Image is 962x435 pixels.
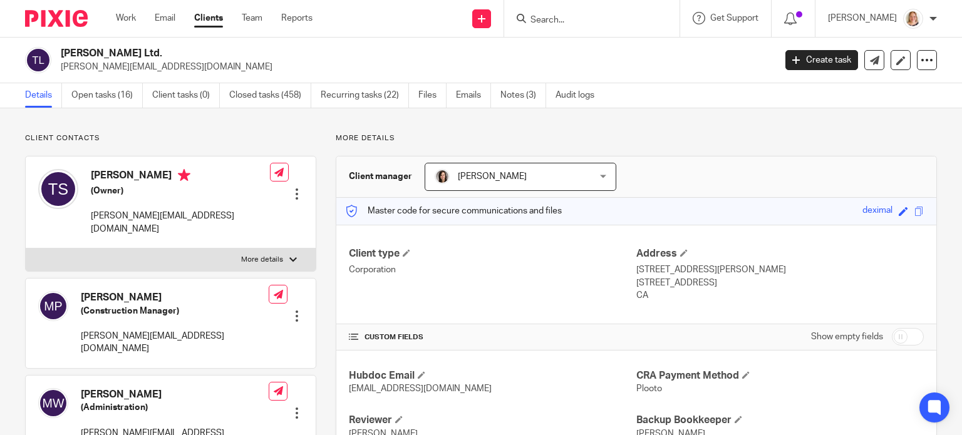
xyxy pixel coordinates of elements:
h4: Hubdoc Email [349,369,636,382]
h4: CRA Payment Method [636,369,924,382]
h5: (Administration) [81,401,269,414]
a: Details [25,83,62,108]
i: Primary [178,169,190,182]
p: [STREET_ADDRESS][PERSON_NAME] [636,264,924,276]
img: svg%3E [38,291,68,321]
a: Closed tasks (458) [229,83,311,108]
p: Master code for secure communications and files [346,205,562,217]
h5: (Owner) [91,185,270,197]
p: Corporation [349,264,636,276]
div: deximal [862,204,892,218]
p: More details [241,255,283,265]
img: Danielle%20photo.jpg [435,169,450,184]
span: [EMAIL_ADDRESS][DOMAIN_NAME] [349,384,492,393]
h4: [PERSON_NAME] [91,169,270,185]
p: [PERSON_NAME][EMAIL_ADDRESS][DOMAIN_NAME] [61,61,767,73]
img: Pixie [25,10,88,27]
a: Notes (3) [500,83,546,108]
h2: [PERSON_NAME] Ltd. [61,47,626,60]
label: Show empty fields [811,330,883,343]
a: Clients [194,12,223,24]
p: CA [636,289,924,302]
h4: [PERSON_NAME] [81,291,269,304]
h5: (Construction Manager) [81,305,269,317]
h4: [PERSON_NAME] [81,388,269,401]
img: Screenshot%202025-09-16%20114050.png [903,9,923,29]
a: Client tasks (0) [152,83,220,108]
a: Email [155,12,175,24]
a: Reports [281,12,313,24]
p: [PERSON_NAME][EMAIL_ADDRESS][DOMAIN_NAME] [81,330,269,356]
span: [PERSON_NAME] [458,172,527,181]
p: Client contacts [25,133,316,143]
h4: Address [636,247,924,260]
span: Plooto [636,384,662,393]
h4: Backup Bookkeeper [636,414,924,427]
h4: Reviewer [349,414,636,427]
h4: Client type [349,247,636,260]
a: Files [418,83,447,108]
a: Recurring tasks (22) [321,83,409,108]
p: [STREET_ADDRESS] [636,277,924,289]
span: Get Support [710,14,758,23]
a: Team [242,12,262,24]
a: Audit logs [556,83,604,108]
a: Open tasks (16) [71,83,143,108]
a: Work [116,12,136,24]
h3: Client manager [349,170,412,183]
a: Emails [456,83,491,108]
p: More details [336,133,937,143]
img: svg%3E [25,47,51,73]
input: Search [529,15,642,26]
img: svg%3E [38,169,78,209]
h4: CUSTOM FIELDS [349,332,636,342]
p: [PERSON_NAME] [828,12,897,24]
a: Create task [785,50,858,70]
img: svg%3E [38,388,68,418]
p: [PERSON_NAME][EMAIL_ADDRESS][DOMAIN_NAME] [91,210,270,235]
